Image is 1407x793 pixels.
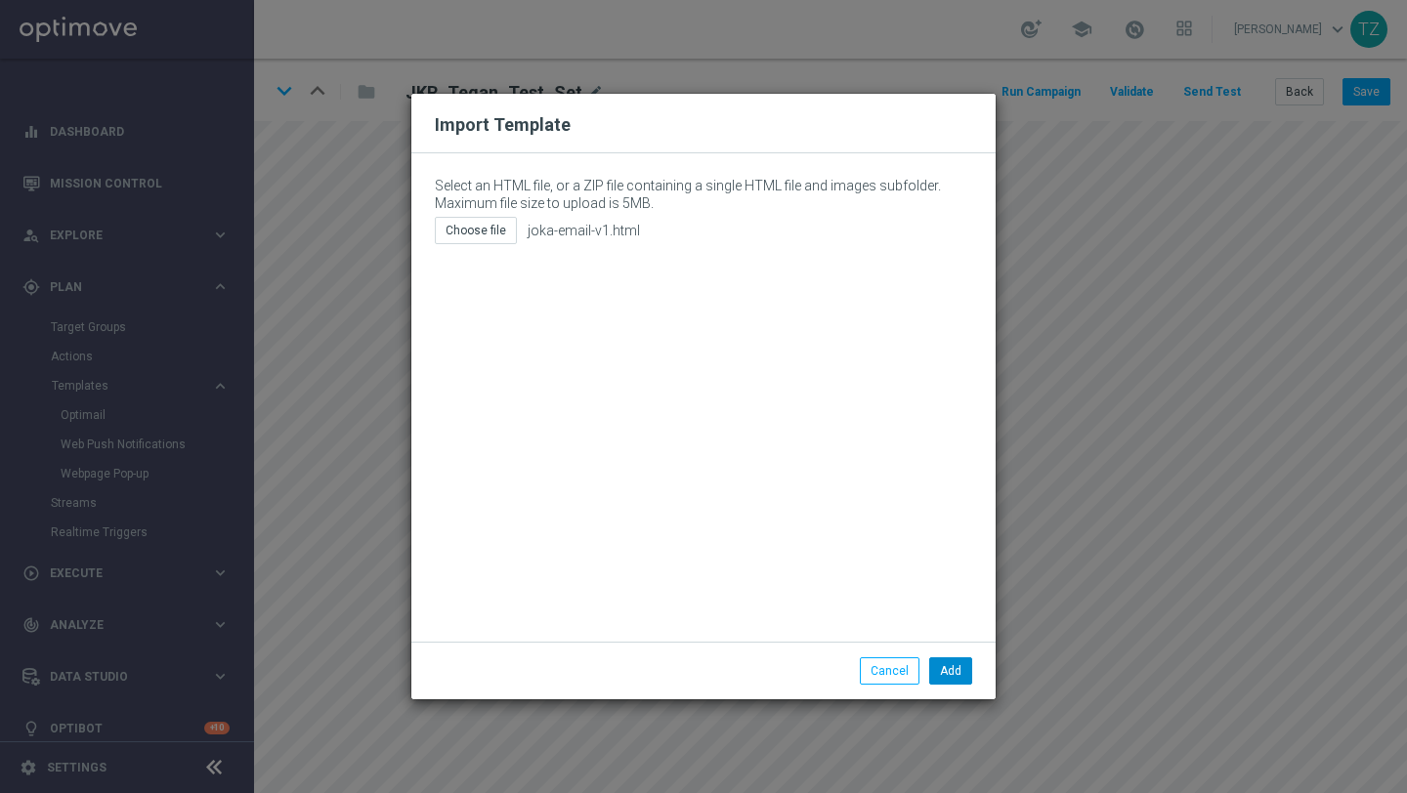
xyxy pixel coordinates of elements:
p: Select an HTML file, or a ZIP file containing a single HTML file and images subfolder. Maximum fi... [435,177,972,212]
span: joka-email-v1.html [528,223,640,239]
h2: Import Template [435,113,972,137]
button: Cancel [860,657,919,685]
button: Add [929,657,972,685]
div: Choose file [435,217,517,244]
